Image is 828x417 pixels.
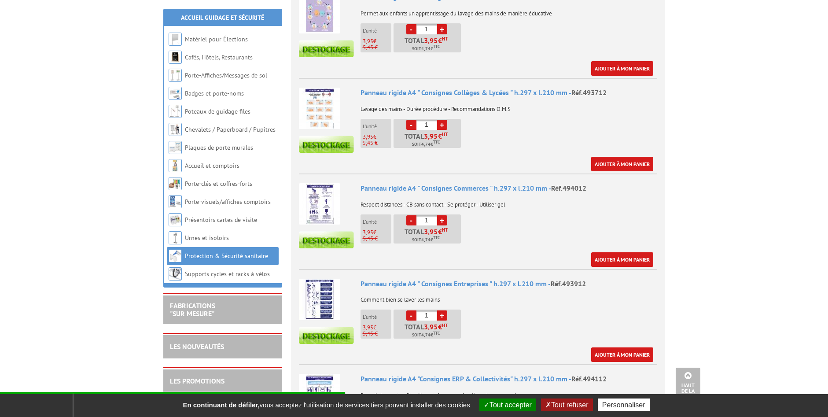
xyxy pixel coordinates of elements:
[571,88,607,97] span: Réf.493712
[169,213,182,226] img: Présentoirs cartes de visite
[170,376,224,385] a: LES PROMOTIONS
[361,291,657,303] p: Comment bien se laver les mains
[363,236,391,242] p: 5,45 €
[185,144,253,151] a: Plaques de porte murales
[299,40,354,57] img: destockage
[424,228,438,235] span: 3,95
[363,28,391,34] p: L'unité
[442,36,448,42] sup: HT
[361,279,657,289] div: Panneau rigide A4 " Consignes Entreprises " h.297 x l.210 mm -
[396,323,461,339] p: Total
[412,332,440,339] span: Soit €
[169,249,182,262] img: Protection & Sécurité sanitaire
[551,184,586,192] span: Réf.494012
[437,120,447,130] a: +
[299,231,354,248] img: destockage
[363,133,373,140] span: 3,95
[299,88,340,129] img: Panneau rigide A4
[541,399,592,411] button: Tout refuser
[185,270,270,278] a: Supports cycles et racks à vélos
[396,133,461,148] p: Total
[185,252,268,260] a: Protection & Sécurité sanitaire
[412,45,440,52] span: Soit €
[169,33,182,46] img: Matériel pour Élections
[299,183,340,225] img: Panneau rigide A4
[299,136,354,153] img: destockage
[185,71,267,79] a: Porte-Affiches/Messages de sol
[185,198,271,206] a: Porte-visuels/affiches comptoirs
[169,267,182,280] img: Supports cycles et racks à vélos
[299,327,354,344] img: destockage
[412,141,440,148] span: Soit €
[170,342,224,351] a: LES NOUVEAUTÉS
[406,120,416,130] a: -
[361,183,657,193] div: Panneau rigide A4 " Consignes Commerces " h.297 x l.210 mm -
[361,88,657,98] div: Panneau rigide A4 " Consignes Collèges & Lycées " h.297 x l.210 mm -
[169,123,182,136] img: Chevalets / Paperboard / Pupitres
[169,69,182,82] img: Porte-Affiches/Messages de sol
[185,53,253,61] a: Cafés, Hôtels, Restaurants
[170,301,215,318] a: FABRICATIONS"Sur Mesure"
[591,252,653,267] a: Ajouter à mon panier
[421,45,431,52] span: 4,74
[437,24,447,34] a: +
[442,227,448,233] sup: HT
[363,44,391,51] p: 5,45 €
[363,325,391,331] p: €
[479,399,536,411] button: Tout accepter
[424,37,438,44] span: 3,95
[438,228,442,235] span: €
[361,196,657,208] p: Respect distances - CB sans contact - Se protéger - Utiliser gel
[185,162,239,170] a: Accueil et comptoirs
[363,123,391,129] p: L'unité
[185,234,229,242] a: Urnes et isoloirs
[424,133,438,140] span: 3,95
[551,279,586,288] span: Réf.493912
[442,131,448,137] sup: HT
[437,310,447,321] a: +
[442,322,448,328] sup: HT
[361,386,657,399] p: Rappel des gestes d'hygiène et des gestes barrières du personnel
[433,140,440,144] sup: TTC
[396,228,461,244] p: Total
[598,399,650,411] button: Personnaliser (fenêtre modale)
[363,140,391,146] p: 5,45 €
[363,229,391,236] p: €
[438,133,442,140] span: €
[591,347,653,362] a: Ajouter à mon panier
[185,35,248,43] a: Matériel pour Élections
[185,180,252,188] a: Porte-clés et coffres-forts
[406,310,416,321] a: -
[169,87,182,100] img: Badges et porte-noms
[185,107,250,115] a: Poteaux de guidage files
[169,141,182,154] img: Plaques de porte murales
[433,44,440,49] sup: TTC
[437,215,447,225] a: +
[396,37,461,52] p: Total
[183,401,259,409] strong: En continuant de défiler,
[181,14,264,22] a: Accueil Guidage et Sécurité
[433,331,440,336] sup: TTC
[433,235,440,240] sup: TTC
[185,125,276,133] a: Chevalets / Paperboard / Pupitres
[363,229,373,236] span: 3,95
[169,177,182,190] img: Porte-clés et coffres-forts
[361,100,657,112] p: Lavage des mains - Durée procédure - Recommandations O.M.S
[406,24,416,34] a: -
[363,134,391,140] p: €
[169,231,182,244] img: Urnes et isoloirs
[169,105,182,118] img: Poteaux de guidage files
[363,314,391,320] p: L'unité
[363,331,391,337] p: 5,45 €
[591,157,653,171] a: Ajouter à mon panier
[363,37,373,45] span: 3,95
[421,332,431,339] span: 4,74
[424,323,438,330] span: 3,95
[363,324,373,331] span: 3,95
[421,236,431,244] span: 4,74
[412,236,440,244] span: Soit €
[299,279,340,320] img: Panneau rigide A4
[571,374,607,383] span: Réf.494112
[185,216,257,224] a: Présentoirs cartes de visite
[299,374,340,415] img: Panneau rigide A4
